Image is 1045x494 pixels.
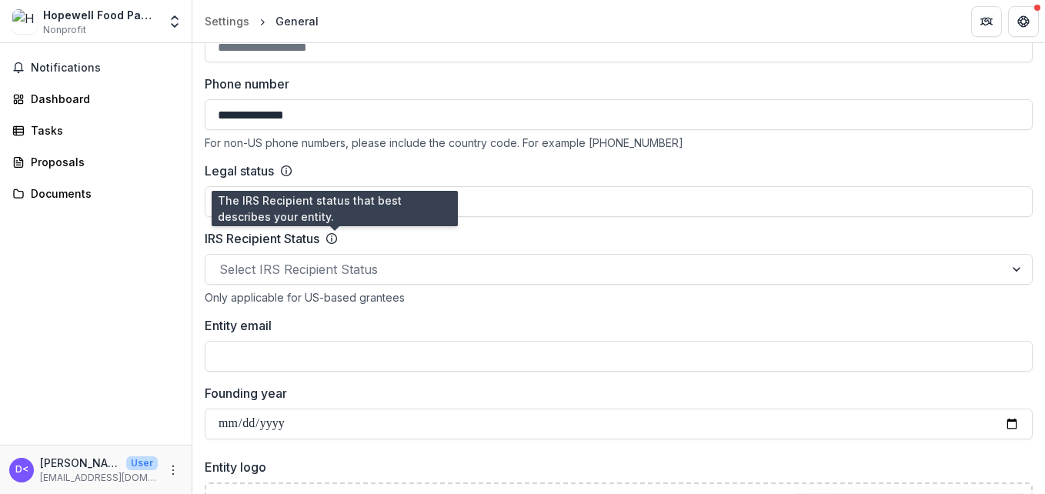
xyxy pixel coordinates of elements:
[6,118,185,143] a: Tasks
[40,471,158,485] p: [EMAIL_ADDRESS][DOMAIN_NAME]
[275,13,319,29] div: General
[164,461,182,479] button: More
[126,456,158,470] p: User
[205,136,1033,149] div: For non-US phone numbers, please include the country code. For example [PHONE_NUMBER]
[31,91,173,107] div: Dashboard
[164,6,185,37] button: Open entity switcher
[205,75,1023,93] label: Phone number
[205,229,319,248] label: IRS Recipient Status
[43,23,86,37] span: Nonprofit
[205,384,1023,402] label: Founding year
[205,458,1023,476] label: Entity logo
[6,55,185,80] button: Notifications
[31,62,179,75] span: Notifications
[6,149,185,175] a: Proposals
[205,13,249,29] div: Settings
[15,465,28,475] div: Donna Martin <hopewellfp@gmail.com>
[31,122,173,139] div: Tasks
[199,10,255,32] a: Settings
[971,6,1002,37] button: Partners
[31,185,173,202] div: Documents
[12,9,37,34] img: Hopewell Food Pantry
[205,316,1023,335] label: Entity email
[1008,6,1039,37] button: Get Help
[205,291,1033,304] div: Only applicable for US-based grantees
[6,86,185,112] a: Dashboard
[40,455,120,471] p: [PERSON_NAME] <[EMAIL_ADDRESS][DOMAIN_NAME]>
[199,10,325,32] nav: breadcrumb
[205,162,274,180] label: Legal status
[43,7,158,23] div: Hopewell Food Pantry
[31,154,173,170] div: Proposals
[6,181,185,206] a: Documents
